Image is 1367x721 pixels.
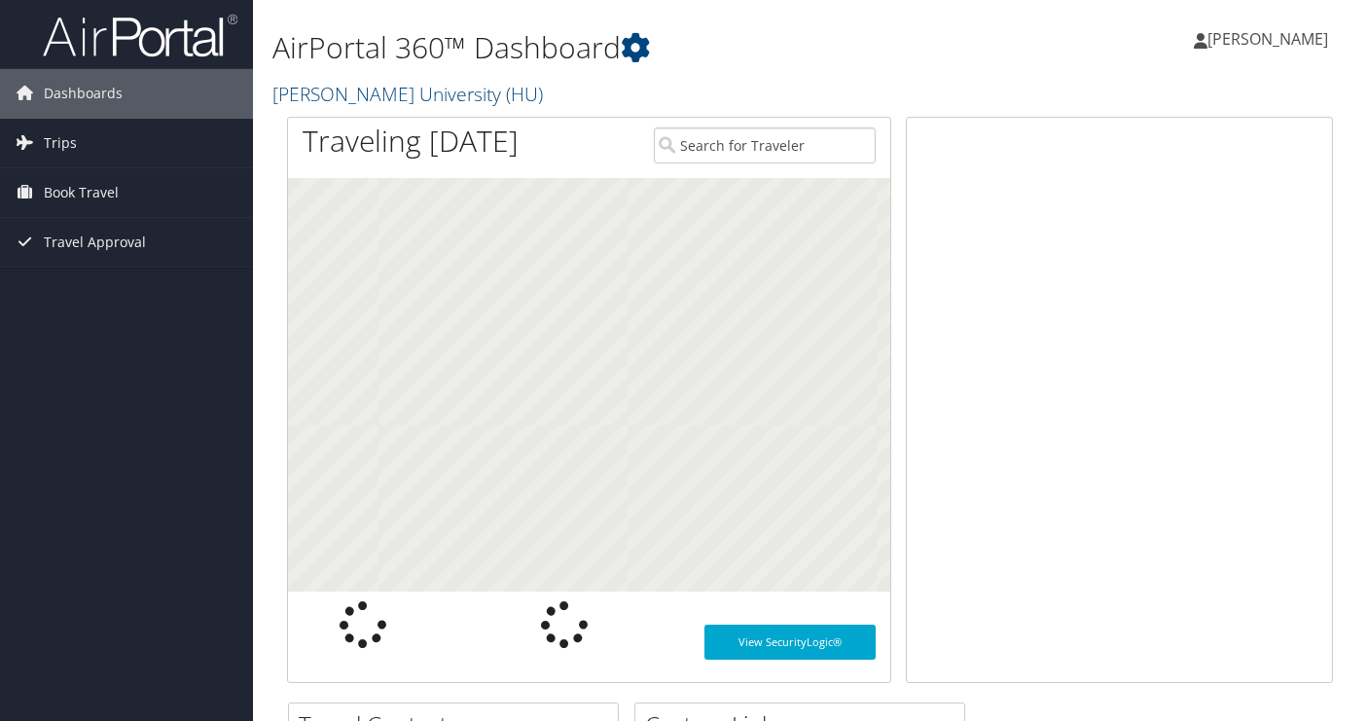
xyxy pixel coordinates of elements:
[303,121,519,162] h1: Traveling [DATE]
[43,13,237,58] img: airportal-logo.png
[44,119,77,167] span: Trips
[1207,28,1328,50] span: [PERSON_NAME]
[704,625,876,660] a: View SecurityLogic®
[272,81,548,107] a: [PERSON_NAME] University (HU)
[1194,10,1348,68] a: [PERSON_NAME]
[654,127,876,163] input: Search for Traveler
[44,168,119,217] span: Book Travel
[44,69,123,118] span: Dashboards
[44,218,146,267] span: Travel Approval
[272,27,989,68] h1: AirPortal 360™ Dashboard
